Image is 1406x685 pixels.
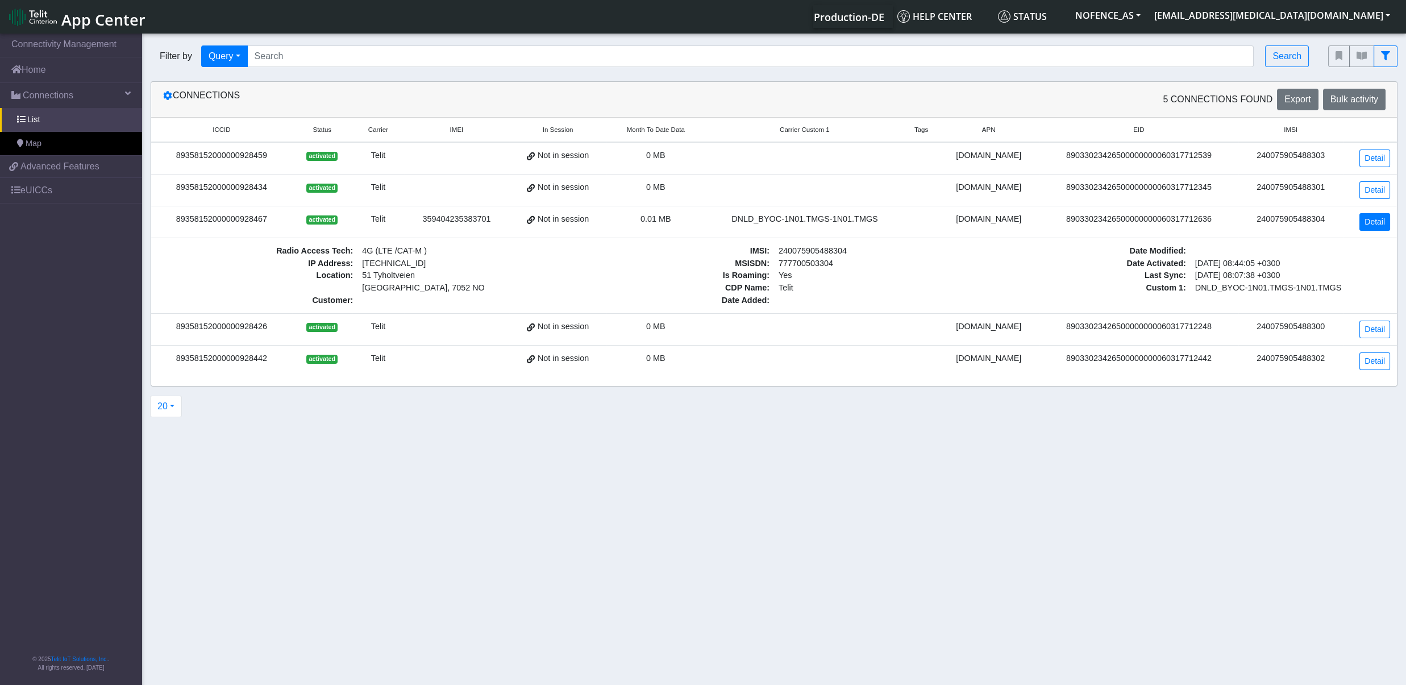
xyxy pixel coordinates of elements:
button: NOFENCE_AS [1068,5,1147,26]
span: activated [306,184,338,193]
a: Your current platform instance [813,5,884,28]
a: Detail [1359,181,1390,199]
span: activated [306,323,338,332]
span: 0.01 MB [640,214,671,223]
span: 5 Connections found [1163,93,1272,106]
span: Not in session [538,150,589,162]
span: Not in session [538,213,589,226]
span: activated [306,355,338,364]
span: Location : [158,269,357,294]
span: [DATE] 08:44:05 +0300 [1191,258,1390,270]
span: 4G (LTE /CAT-M ) [357,245,557,258]
button: 20 [150,396,182,417]
div: Telit [359,150,397,162]
span: IMEI [450,125,464,135]
span: 0 MB [646,151,665,160]
span: APN [982,125,996,135]
span: Carrier Custom 1 [780,125,830,135]
span: Connections [23,89,73,102]
span: IMSI : [575,245,774,258]
img: status.svg [998,10,1010,23]
div: Telit [359,213,397,226]
span: List [27,114,40,126]
span: Status [998,10,1047,23]
span: 0 MB [646,354,665,363]
div: Telit [359,352,397,365]
button: Search [1265,45,1309,67]
span: Advanced Features [20,160,99,173]
span: 0 MB [646,322,665,331]
span: 240075905488304 [1257,214,1325,223]
span: App Center [61,9,145,30]
span: Radio Access Tech : [158,245,357,258]
span: Month To Date Data [627,125,685,135]
div: [DOMAIN_NAME] [945,213,1033,226]
span: [TECHNICAL_ID] [362,259,426,268]
img: logo-telit-cinterion-gw-new.png [9,8,57,26]
div: 89358152000000928434 [158,181,285,194]
span: EID [1133,125,1144,135]
div: 89358152000000928467 [158,213,285,226]
button: Bulk activity [1323,89,1386,110]
input: Search... [247,45,1254,67]
span: 0 MB [646,182,665,192]
span: Bulk activity [1330,94,1378,104]
span: 777700503304 [774,258,974,270]
span: Date Modified : [991,245,1190,258]
span: 240075905488304 [774,245,974,258]
img: knowledge.svg [897,10,910,23]
span: Is Roaming : [575,269,774,282]
a: Detail [1359,321,1390,338]
a: Status [993,5,1068,28]
div: 89033023426500000000060317712442 [1046,352,1232,365]
button: Export [1277,89,1318,110]
div: Telit [359,181,397,194]
div: Connections [154,89,774,110]
span: [GEOGRAPHIC_DATA], 7052 NO [362,282,552,294]
span: 240075905488303 [1257,151,1325,160]
a: Detail [1359,150,1390,167]
span: Map [26,138,41,150]
div: Telit [359,321,397,333]
div: [DOMAIN_NAME] [945,181,1033,194]
a: Detail [1359,213,1390,231]
a: Telit IoT Solutions, Inc. [51,656,108,662]
div: 89358152000000928442 [158,352,285,365]
span: Carrier [368,125,388,135]
span: activated [306,152,338,161]
span: 240075905488300 [1257,322,1325,331]
div: fitlers menu [1328,45,1397,67]
span: Tags [914,125,928,135]
div: [DOMAIN_NAME] [945,150,1033,162]
div: 89033023426500000000060317712539 [1046,150,1232,162]
div: 89033023426500000000060317712248 [1046,321,1232,333]
span: MSISDN : [575,258,774,270]
div: DNLD_BYOC-1N01.TMGS-1N01.TMGS [712,213,898,226]
span: IP Address : [158,258,357,270]
div: 89033023426500000000060317712636 [1046,213,1232,226]
span: CDP Name : [575,282,774,294]
span: activated [306,215,338,225]
span: DNLD_BYOC-1N01.TMGS-1N01.TMGS [1191,282,1390,294]
span: Filter by [151,49,201,63]
span: 240075905488302 [1257,354,1325,363]
a: Help center [893,5,993,28]
span: Date Added : [575,294,774,307]
span: Not in session [538,321,589,333]
div: [DOMAIN_NAME] [945,352,1033,365]
div: 89033023426500000000060317712345 [1046,181,1232,194]
span: Customer : [158,294,357,307]
button: [EMAIL_ADDRESS][MEDICAL_DATA][DOMAIN_NAME] [1147,5,1397,26]
span: Yes [779,271,792,280]
button: Query [201,45,248,67]
span: 51 Tyholtveien [362,269,552,282]
span: Date Activated : [991,258,1190,270]
span: Not in session [538,352,589,365]
div: [DOMAIN_NAME] [945,321,1033,333]
span: Last Sync : [991,269,1190,282]
span: [DATE] 08:07:38 +0300 [1191,269,1390,282]
span: IMSI [1284,125,1297,135]
div: 359404235383701 [411,213,502,226]
div: 89358152000000928459 [158,150,285,162]
span: Status [313,125,331,135]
